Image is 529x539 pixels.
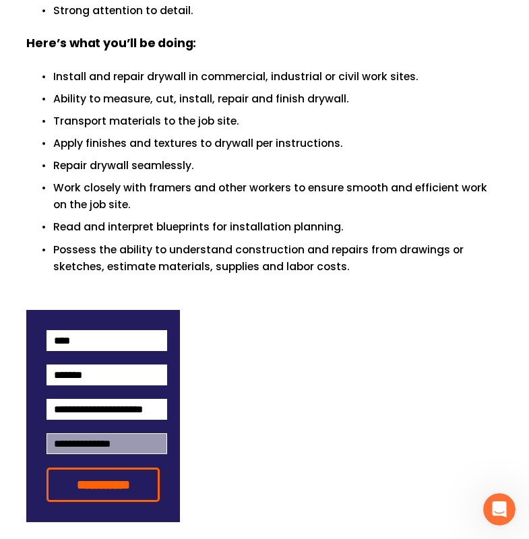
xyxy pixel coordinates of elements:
p: Transport materials to the job site. [53,113,503,129]
p: Strong attention to detail. [53,2,503,19]
p: Install and repair drywall in commercial, industrial or civil work sites. [53,68,503,85]
p: Repair drywall seamlessly. [53,157,503,174]
iframe: Intercom live chat [483,493,516,526]
p: Work closely with framers and other workers to ensure smooth and efficient work on the job site. [53,179,503,213]
p: Ability to measure, cut, install, repair and finish drywall. [53,90,503,107]
strong: Here’s what you’ll be doing: [26,34,196,51]
p: Read and interpret blueprints for installation planning. [53,218,503,235]
p: Apply finishes and textures to drywall per instructions. [53,135,503,152]
p: Possess the ability to understand construction and repairs from drawings or sketches, estimate ma... [53,241,503,275]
